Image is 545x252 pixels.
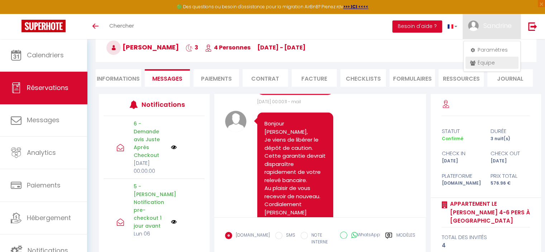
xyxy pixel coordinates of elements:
a: Appartement le [PERSON_NAME] 4-6 pers à [GEOGRAPHIC_DATA] [447,200,530,225]
li: Contrat [243,69,288,87]
span: 4 Personnes [205,43,250,52]
label: Modèles [396,232,415,247]
div: [DATE] [437,158,486,165]
li: Journal [487,69,533,87]
h3: Notifications [142,96,184,113]
span: [DATE] - [DATE] [257,43,306,52]
li: Informations [96,69,141,87]
span: Hébergement [27,213,71,222]
div: [DATE] [486,158,535,165]
span: Réservations [27,83,68,92]
li: Facture [292,69,337,87]
div: 4 [441,241,530,250]
label: [DOMAIN_NAME] [232,232,270,240]
span: Sandrine [483,21,512,30]
span: Chercher [109,22,134,29]
li: Ressources [439,69,484,87]
pre: Bonjour [PERSON_NAME], Je viens de libérer le dépôt de caution. Cette garantie devrait disparaîtr... [264,120,326,217]
label: NOTE INTERNE [308,232,335,246]
img: logout [528,22,537,31]
span: [DATE] 00:00:11 - mail [257,99,301,105]
div: durée [486,127,535,135]
img: NO IMAGE [171,144,177,150]
div: check out [486,149,535,158]
p: 5 - [PERSON_NAME] Notification pre-checkout 1 jour avant [134,182,166,230]
span: Messages [152,75,182,83]
a: ... Sandrine [463,14,521,39]
button: Besoin d'aide ? [392,20,442,33]
span: Analytics [27,148,56,157]
span: 3 [186,43,198,52]
span: Calendriers [27,51,64,60]
a: >>> ICI <<<< [343,4,368,10]
label: WhatsApp [347,232,380,239]
a: Équipe [465,57,518,69]
img: ... [468,20,479,31]
div: total des invités [441,233,530,242]
a: Chercher [104,14,139,39]
span: Messages [27,115,59,124]
div: 3 nuit(s) [486,135,535,142]
a: Paramètres [465,44,518,56]
div: 576.96 € [486,180,535,187]
img: NO IMAGE [171,219,177,225]
div: Prix total [486,172,535,180]
p: [DATE] 00:00:00 [134,159,166,175]
img: Super Booking [21,20,66,32]
div: Plateforme [437,172,486,180]
img: avatar.png [225,111,247,132]
li: CHECKLISTS [340,69,386,87]
div: statut [437,127,486,135]
span: Paiements [27,181,61,190]
li: FORMULAIRES [389,69,435,87]
div: check in [437,149,486,158]
p: 6 - Demande avis Juste Après Checkout [134,120,166,159]
span: Confirmé [441,135,463,142]
span: [PERSON_NAME] [106,43,179,52]
li: Paiements [193,69,239,87]
div: [DOMAIN_NAME] [437,180,486,187]
label: SMS [282,232,295,240]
